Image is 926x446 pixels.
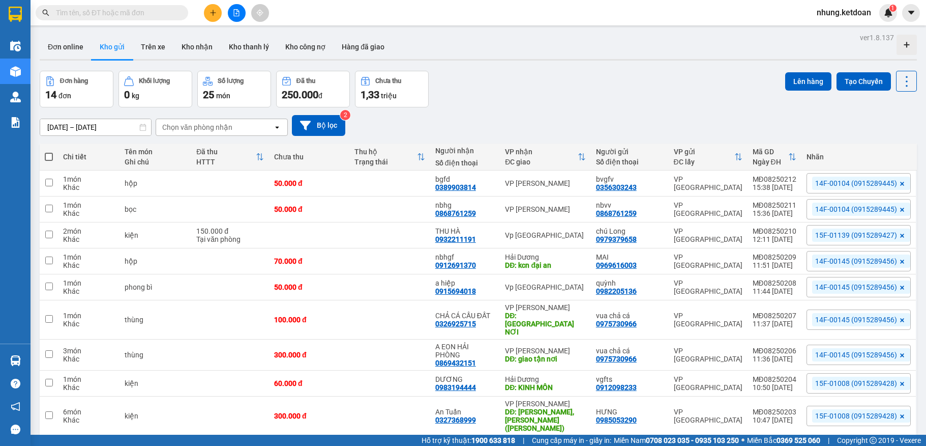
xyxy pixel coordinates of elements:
div: VP [PERSON_NAME] [505,303,585,312]
th: Toggle SortBy [191,144,269,171]
div: 0326925715 [435,320,476,328]
div: 11:37 [DATE] [753,320,796,328]
span: đ [318,92,322,100]
button: Kho thanh lý [221,35,277,59]
div: Trạng thái [354,158,416,166]
div: 0975730966 [596,355,637,363]
th: Toggle SortBy [669,144,748,171]
div: VP [PERSON_NAME] [505,400,585,408]
span: 14F-00104 (0915289445) [815,205,897,214]
img: logo-vxr [9,7,22,22]
strong: 0369 525 060 [776,436,820,444]
div: VP [PERSON_NAME] [505,179,585,187]
div: vgfts [596,375,664,383]
div: 1 món [63,375,114,383]
th: Toggle SortBy [349,144,430,171]
div: 0868761259 [596,209,637,217]
div: 50.000 đ [274,283,344,291]
div: 0327368999 [435,416,476,424]
div: Đã thu [196,148,256,156]
div: ĐC giao [505,158,577,166]
span: 250.000 [282,89,318,101]
button: Khối lượng0kg [118,71,192,107]
div: VP [GEOGRAPHIC_DATA] [674,408,742,424]
div: MĐ08250203 [753,408,796,416]
span: nhung.ketdoan [809,6,879,19]
img: warehouse-icon [10,355,21,366]
span: triệu [381,92,397,100]
div: bọc [125,205,187,213]
div: Ghi chú [125,158,187,166]
div: Khác [63,320,114,328]
div: Người nhận [435,147,495,155]
div: VP [GEOGRAPHIC_DATA] [674,312,742,328]
div: Chưa thu [375,77,401,85]
div: Đã thu [296,77,315,85]
span: copyright [870,437,877,444]
div: MĐ08250207 [753,312,796,320]
div: 1 món [63,201,114,209]
div: 0389903814 [435,183,476,191]
div: 1 món [63,253,114,261]
div: ĐC lấy [674,158,734,166]
div: VP [PERSON_NAME] [505,347,585,355]
div: hộp [125,179,187,187]
button: Số lượng25món [197,71,271,107]
div: Thu hộ [354,148,416,156]
div: Chưa thu [274,153,344,161]
div: DƯƠNG [435,375,495,383]
button: Lên hàng [785,72,831,91]
button: caret-down [902,4,920,22]
div: Tại văn phòng [196,235,264,243]
span: Hỗ trợ kỹ thuật: [422,435,515,446]
span: 15F-01008 (0915289428) [815,411,897,421]
button: Kho công nợ [277,35,334,59]
div: MĐ08250209 [753,253,796,261]
div: kiện [125,412,187,420]
div: A EON HẢI PHÒNG [435,343,495,359]
div: bvgfv [596,175,664,183]
span: 14F-00145 (0915289456) [815,350,897,359]
span: món [216,92,230,100]
span: 14F-00145 (0915289456) [815,257,897,266]
span: đơn [58,92,71,100]
span: 15F-01008 (0915289428) [815,379,897,388]
button: Đơn hàng14đơn [40,71,113,107]
div: Hải Dương [505,375,585,383]
div: 0912691370 [435,261,476,269]
button: file-add [228,4,246,22]
span: 14 [45,89,56,101]
div: Khác [63,183,114,191]
span: | [523,435,524,446]
button: Đã thu250.000đ [276,71,350,107]
div: 0979379658 [596,235,637,243]
div: Đơn hàng [60,77,88,85]
div: VP [PERSON_NAME] [505,205,585,213]
div: DĐ: KINH MÔN [505,383,585,392]
div: 0982205136 [596,287,637,295]
div: VP [GEOGRAPHIC_DATA] [674,175,742,191]
div: Khác [63,416,114,424]
input: Select a date range. [40,119,151,135]
div: thùng [125,316,187,324]
div: 11:44 [DATE] [753,287,796,295]
span: 14F-00104 (0915289445) [815,179,897,188]
div: nbhg [435,201,495,209]
div: Khác [63,261,114,269]
div: Khác [63,355,114,363]
div: 0969616003 [596,261,637,269]
div: 0983194444 [435,383,476,392]
span: 1,33 [361,89,379,101]
div: VP [GEOGRAPHIC_DATA] [674,253,742,269]
div: Hải Dương [505,253,585,261]
span: Cung cấp máy in - giấy in: [532,435,611,446]
div: 10:47 [DATE] [753,416,796,424]
button: aim [251,4,269,22]
div: 0985053290 [596,416,637,424]
span: 15F-01139 (0915289427) [815,231,897,240]
div: VP nhận [505,148,577,156]
div: 150.000 đ [196,227,264,235]
button: Hàng đã giao [334,35,393,59]
div: bgfd [435,175,495,183]
div: 70.000 đ [274,257,344,265]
